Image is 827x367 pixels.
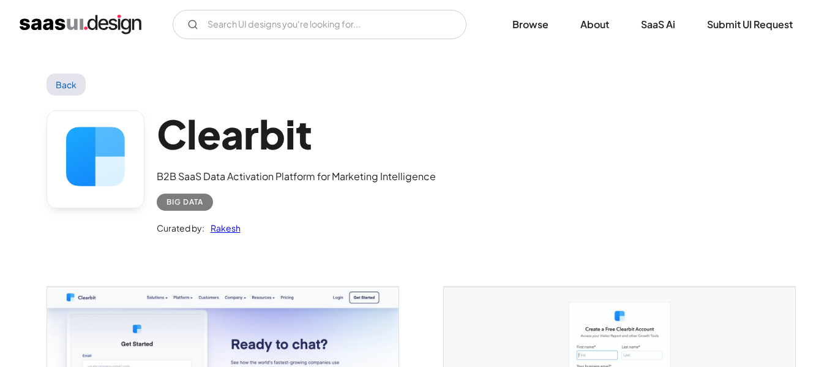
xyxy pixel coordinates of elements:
[692,11,807,38] a: Submit UI Request
[47,74,86,96] a: Back
[626,11,690,38] a: SaaS Ai
[20,15,141,34] a: home
[157,169,436,184] div: B2B SaaS Data Activation Platform for Marketing Intelligence
[566,11,624,38] a: About
[157,110,436,157] h1: Clearbit
[173,10,466,39] input: Search UI designs you're looking for...
[167,195,203,210] div: Big Data
[498,11,563,38] a: Browse
[204,221,241,235] a: Rakesh
[157,221,204,235] div: Curated by:
[173,10,466,39] form: Email Form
